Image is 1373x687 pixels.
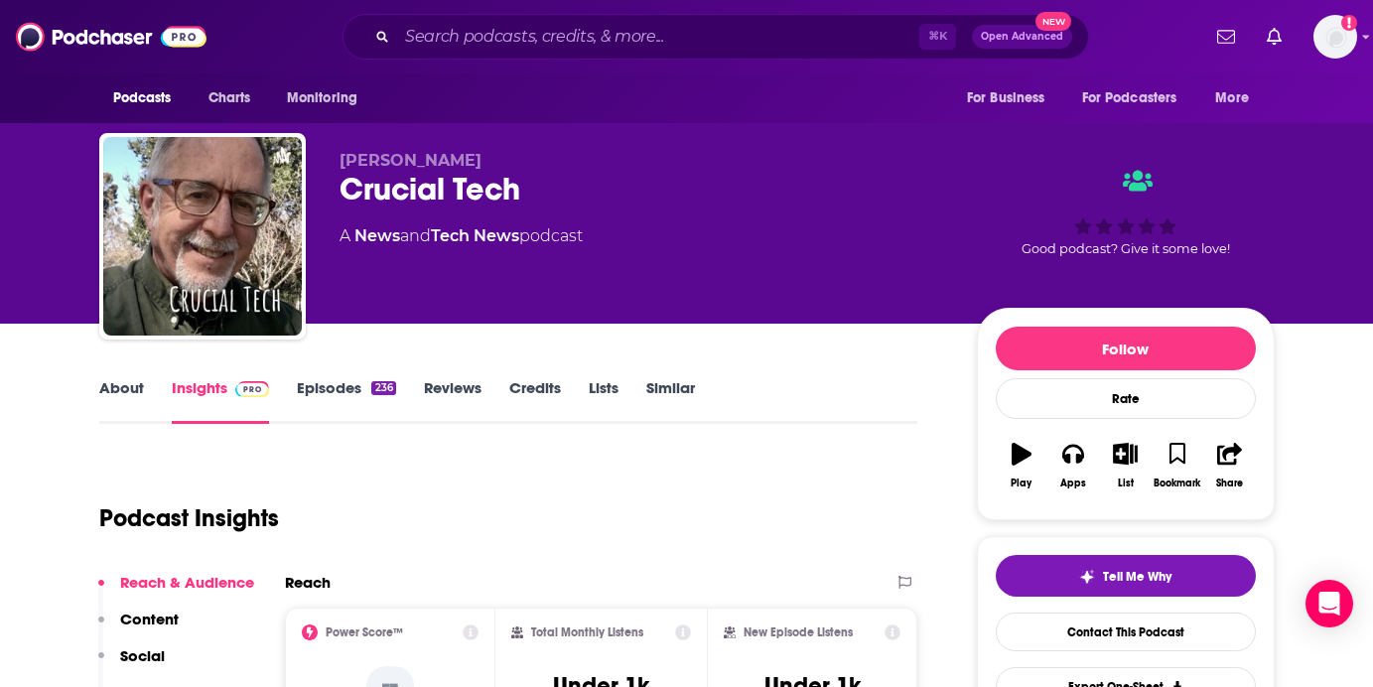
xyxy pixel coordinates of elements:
span: ⌘ K [919,24,956,50]
button: Bookmark [1152,430,1203,501]
input: Search podcasts, credits, & more... [397,21,919,53]
img: Podchaser - Follow, Share and Rate Podcasts [16,18,206,56]
span: More [1215,84,1249,112]
button: Content [98,610,179,646]
button: Social [98,646,165,683]
button: List [1099,430,1151,501]
p: Reach & Audience [120,573,254,592]
a: Show notifications dropdown [1259,20,1290,54]
div: Search podcasts, credits, & more... [343,14,1089,60]
h2: New Episode Listens [744,625,853,639]
div: Rate [996,378,1256,419]
a: Lists [589,378,618,424]
span: Open Advanced [981,32,1063,42]
button: tell me why sparkleTell Me Why [996,555,1256,597]
h2: Reach [285,573,331,592]
a: News [354,226,400,245]
button: Share [1203,430,1255,501]
a: Contact This Podcast [996,613,1256,651]
button: Reach & Audience [98,573,254,610]
a: Episodes236 [297,378,395,424]
a: InsightsPodchaser Pro [172,378,270,424]
span: Tell Me Why [1103,569,1171,585]
span: Good podcast? Give it some love! [1022,241,1230,256]
span: Charts [208,84,251,112]
a: Show notifications dropdown [1209,20,1243,54]
div: Open Intercom Messenger [1305,580,1353,627]
div: A podcast [340,224,583,248]
span: New [1035,12,1071,31]
p: Content [120,610,179,628]
img: tell me why sparkle [1079,569,1095,585]
svg: Add a profile image [1341,15,1357,31]
button: Follow [996,327,1256,370]
span: Podcasts [113,84,172,112]
button: open menu [273,79,383,117]
div: Play [1011,478,1031,489]
button: open menu [1069,79,1206,117]
button: Play [996,430,1047,501]
a: Credits [509,378,561,424]
a: Reviews [424,378,481,424]
a: Charts [196,79,263,117]
a: Similar [646,378,695,424]
div: Good podcast? Give it some love! [977,151,1275,274]
span: and [400,226,431,245]
button: open menu [99,79,198,117]
img: Podchaser Pro [235,381,270,397]
span: For Business [967,84,1045,112]
span: For Podcasters [1082,84,1177,112]
img: User Profile [1313,15,1357,59]
button: open menu [1201,79,1274,117]
span: [PERSON_NAME] [340,151,481,170]
div: Bookmark [1154,478,1200,489]
div: 236 [371,381,395,395]
div: Share [1216,478,1243,489]
img: Crucial Tech [103,137,302,336]
div: Apps [1060,478,1086,489]
button: Open AdvancedNew [972,25,1072,49]
div: List [1118,478,1134,489]
h2: Power Score™ [326,625,403,639]
span: Monitoring [287,84,357,112]
button: open menu [953,79,1070,117]
a: About [99,378,144,424]
span: Logged in as SolComms [1313,15,1357,59]
h1: Podcast Insights [99,503,279,533]
h2: Total Monthly Listens [531,625,643,639]
p: Social [120,646,165,665]
a: Tech News [431,226,519,245]
button: Show profile menu [1313,15,1357,59]
button: Apps [1047,430,1099,501]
